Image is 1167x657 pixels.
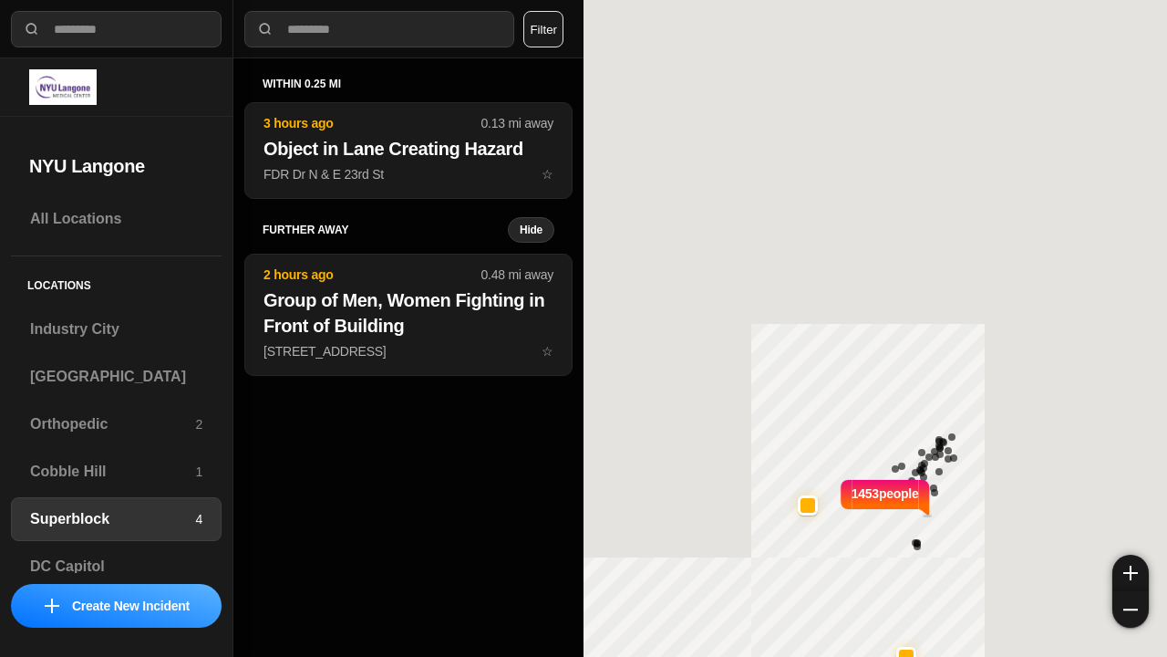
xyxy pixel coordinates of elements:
a: Cobble Hill1 [11,450,222,494]
h3: Superblock [30,508,195,530]
h2: Group of Men, Women Fighting in Front of Building [263,287,553,339]
h3: [GEOGRAPHIC_DATA] [30,366,202,388]
p: [STREET_ADDRESS] [263,342,553,360]
h3: Orthopedic [30,413,195,435]
small: Hide [520,223,542,237]
a: Superblock4 [11,497,222,541]
p: 2 hours ago [263,266,481,284]
a: DC Capitol [11,545,222,589]
h3: Industry City [30,318,202,340]
h3: All Locations [30,208,202,230]
img: zoom-out [1123,602,1138,617]
a: [GEOGRAPHIC_DATA] [11,355,222,399]
p: 2 [195,415,202,433]
h5: Locations [11,256,222,308]
a: All Locations [11,197,222,241]
a: Industry City [11,308,222,351]
h5: further away [263,223,508,237]
h5: within 0.25 mi [263,77,554,91]
button: Hide [508,217,554,243]
img: icon [45,599,59,613]
p: Create New Incident [72,597,190,615]
button: Filter [523,11,563,47]
button: iconCreate New Incident [11,584,222,628]
img: notch [919,477,933,517]
button: 3 hours ago0.13 mi awayObject in Lane Creating HazardFDR Dr N & E 23rd Ststar [244,102,573,199]
h2: Object in Lane Creating Hazard [263,136,553,162]
p: 4 [195,510,202,528]
img: notch [838,477,852,517]
p: 0.48 mi away [481,266,553,284]
span: star [542,344,553,359]
button: zoom-in [1112,555,1149,591]
a: Orthopedic2 [11,402,222,446]
span: star [542,167,553,182]
img: search [23,20,41,38]
img: zoom-in [1123,566,1138,580]
p: FDR Dr N & E 23rd St [263,165,553,183]
p: 3 hours ago [263,114,481,132]
p: 1453 people [852,485,919,525]
a: 2 hours ago0.48 mi awayGroup of Men, Women Fighting in Front of Building[STREET_ADDRESS]star [244,343,573,359]
button: zoom-out [1112,591,1149,628]
button: 2 hours ago0.48 mi awayGroup of Men, Women Fighting in Front of Building[STREET_ADDRESS]star [244,254,573,376]
img: logo [29,69,97,105]
h3: DC Capitol [30,556,202,578]
img: search [256,20,274,38]
h3: Cobble Hill [30,461,195,483]
h2: NYU Langone [29,153,203,179]
p: 1 [195,463,202,481]
p: 0.13 mi away [481,114,553,132]
a: 3 hours ago0.13 mi awayObject in Lane Creating HazardFDR Dr N & E 23rd Ststar [244,166,573,182]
